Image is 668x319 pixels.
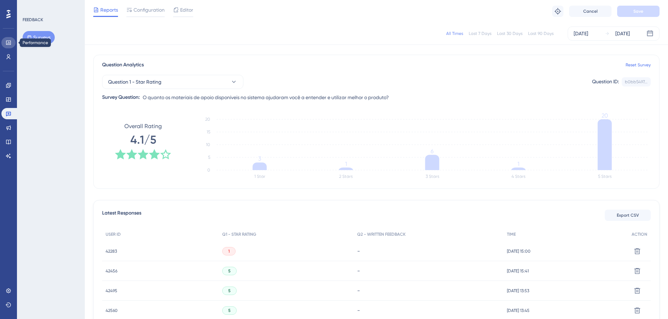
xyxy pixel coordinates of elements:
div: - [357,267,500,274]
tspan: 1 [518,161,519,167]
span: 4.1/5 [130,132,156,148]
div: - [357,287,500,294]
div: b0bb5497... [625,79,648,85]
span: [DATE] 15:41 [507,268,529,274]
span: TIME [507,231,516,237]
text: 2 Stars [339,174,353,179]
div: Question ID: [592,77,619,86]
tspan: 3 [258,155,261,162]
span: 42560 [106,308,118,313]
div: Last 90 Days [528,31,554,36]
span: Q1 - STAR RATING [222,231,256,237]
div: All Times [446,31,463,36]
span: Reports [100,6,118,14]
span: 42495 [106,288,117,294]
span: Save [633,8,643,14]
span: Question 1 - Star Rating [108,78,161,86]
span: 5 [228,268,231,274]
tspan: 15 [207,130,210,134]
div: Last 30 Days [497,31,522,36]
span: 1 [228,248,230,254]
span: Cancel [583,8,598,14]
span: Q2 - WRITTEN FEEDBACK [357,231,406,237]
div: [DATE] [574,29,588,38]
tspan: 6 [431,148,433,155]
span: Configuration [134,6,165,14]
span: [DATE] 13:53 [507,288,529,294]
div: - [357,248,500,254]
text: 5 Stars [598,174,611,179]
div: [DATE] [615,29,630,38]
tspan: 1 [345,161,347,167]
span: 5 [228,288,231,294]
tspan: 0 [207,168,210,173]
tspan: 5 [208,155,210,160]
a: Reset Survey [626,62,651,68]
button: Surveys [23,31,55,44]
span: Latest Responses [102,209,141,222]
tspan: 20 [602,112,608,119]
span: O quanto os materiais de apoio disponíveis no sistema ajudaram você a entender e utilizar melhor ... [143,93,389,102]
div: - [357,307,500,314]
span: Overall Rating [124,122,162,131]
text: 4 Stars [512,174,525,179]
text: 3 Stars [426,174,439,179]
button: Export CSV [605,210,651,221]
span: USER ID [106,231,121,237]
tspan: 20 [205,117,210,122]
span: [DATE] 13:45 [507,308,530,313]
button: Question 1 - Star Rating [102,75,243,89]
div: Survey Question: [102,93,140,102]
div: FEEDBACK [23,17,43,23]
span: Editor [180,6,193,14]
span: Export CSV [617,212,639,218]
span: 42283 [106,248,117,254]
button: Cancel [569,6,611,17]
button: Save [617,6,660,17]
span: [DATE] 15:00 [507,248,531,254]
div: Last 7 Days [469,31,491,36]
span: Question Analytics [102,61,144,69]
span: 5 [228,308,231,313]
span: ACTION [632,231,647,237]
tspan: 10 [206,142,210,147]
text: 1 Star [254,174,265,179]
span: 42456 [106,268,117,274]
